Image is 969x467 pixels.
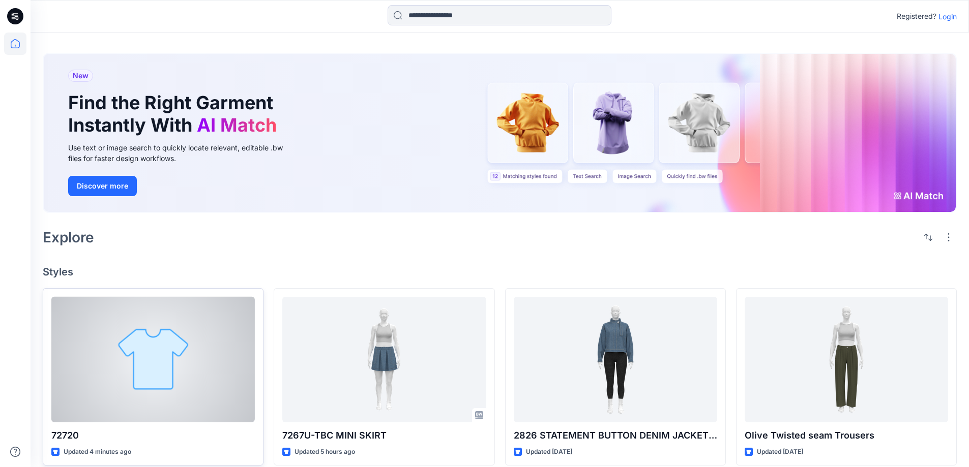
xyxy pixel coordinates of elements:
a: 7267U-TBC MINI SKIRT [282,297,486,422]
a: Olive Twisted seam Trousers [745,297,948,422]
p: Updated [DATE] [526,447,572,457]
span: New [73,70,89,82]
h1: Find the Right Garment Instantly With [68,92,282,136]
p: 7267U-TBC MINI SKIRT [282,428,486,443]
span: AI Match [197,114,277,136]
p: 2826 STATEMENT BUTTON DENIM JACKET - Copy [514,428,717,443]
h4: Styles [43,266,957,278]
a: 2826 STATEMENT BUTTON DENIM JACKET - Copy [514,297,717,422]
p: Updated [DATE] [757,447,803,457]
h2: Explore [43,229,94,245]
p: Updated 4 minutes ago [64,447,131,457]
p: 72720 [51,428,255,443]
p: Registered? [897,10,936,22]
div: Use text or image search to quickly locate relevant, editable .bw files for faster design workflows. [68,142,297,164]
p: Updated 5 hours ago [295,447,355,457]
button: Discover more [68,176,137,196]
a: 72720 [51,297,255,422]
p: Login [938,11,957,22]
p: Olive Twisted seam Trousers [745,428,948,443]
